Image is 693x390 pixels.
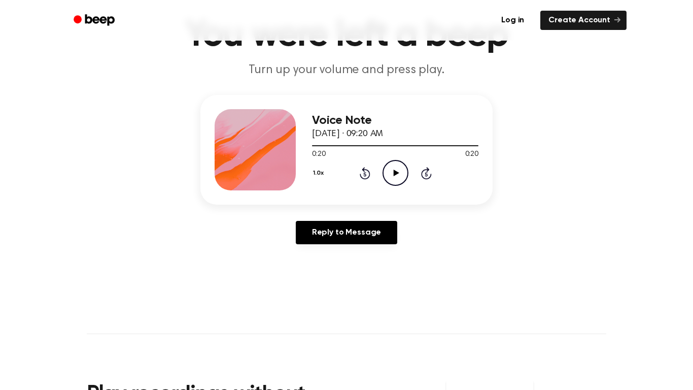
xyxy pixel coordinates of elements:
a: Beep [66,11,124,30]
p: Turn up your volume and press play. [152,62,541,79]
span: 0:20 [312,149,325,160]
a: Reply to Message [296,221,397,244]
a: Log in [491,9,534,32]
a: Create Account [540,11,627,30]
span: [DATE] · 09:20 AM [312,129,383,139]
span: 0:20 [465,149,478,160]
h3: Voice Note [312,114,478,127]
button: 1.0x [312,165,327,182]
